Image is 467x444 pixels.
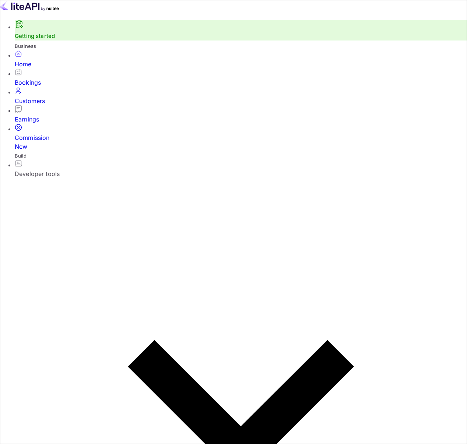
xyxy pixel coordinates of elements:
[15,60,467,68] div: Home
[15,153,27,159] span: Build
[15,142,467,151] div: New
[15,43,36,49] span: Business
[15,105,467,124] a: Earnings
[15,32,55,39] a: Getting started
[15,133,467,151] div: Commission
[15,68,467,87] a: Bookings
[15,96,467,105] div: Customers
[15,169,467,178] div: Developer tools
[15,124,467,151] a: CommissionNew
[15,115,467,124] div: Earnings
[15,50,467,68] a: Home
[15,20,467,40] div: Getting started
[15,78,467,87] div: Bookings
[15,87,467,105] a: Customers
